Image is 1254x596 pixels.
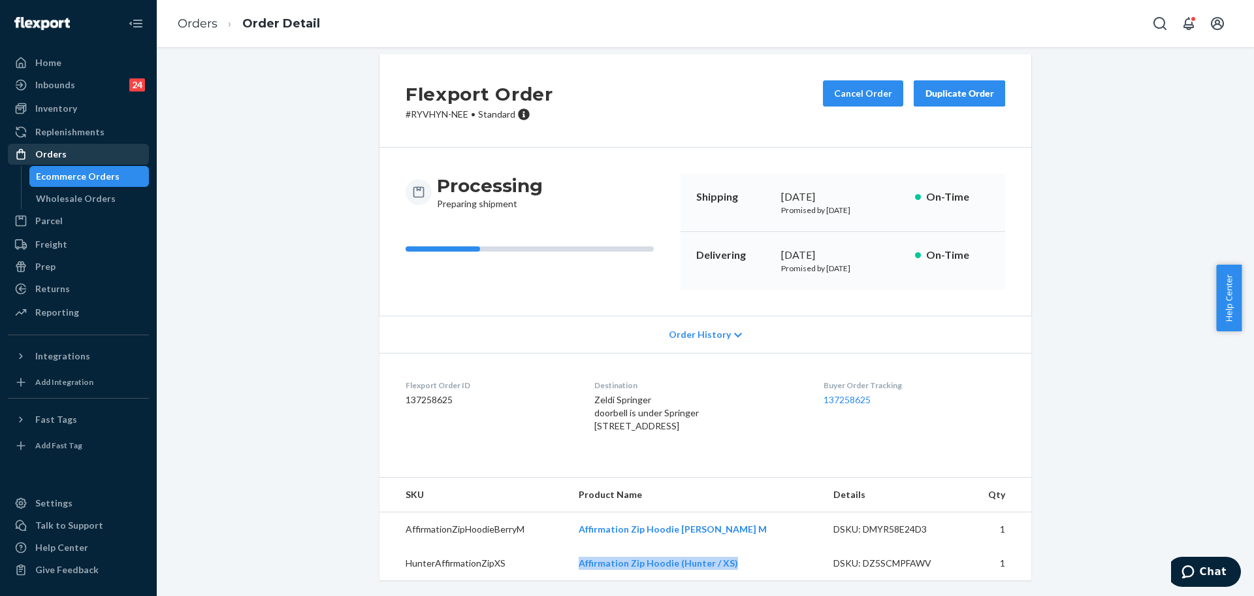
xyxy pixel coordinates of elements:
[406,108,553,121] p: # RYVHYN-NEE
[926,190,989,205] p: On-Time
[123,10,149,37] button: Close Navigation
[8,493,149,514] a: Settings
[8,122,149,142] a: Replenishments
[594,394,699,431] span: Zeldi Springer doorbell is under Springer [STREET_ADDRESS]
[35,125,104,139] div: Replenishments
[8,74,149,95] a: Inbounds24
[379,478,568,512] th: SKU
[437,174,543,210] div: Preparing shipment
[478,108,515,120] span: Standard
[406,380,573,391] dt: Flexport Order ID
[8,435,149,456] a: Add Fast Tag
[406,393,573,406] dd: 137258625
[35,563,99,576] div: Give Feedback
[167,5,330,43] ol: breadcrumbs
[36,170,120,183] div: Ecommerce Orders
[833,523,956,536] div: DSKU: DMYR58E24D3
[8,234,149,255] a: Freight
[8,278,149,299] a: Returns
[35,519,103,532] div: Talk to Support
[29,166,150,187] a: Ecommerce Orders
[35,148,67,161] div: Orders
[35,497,72,510] div: Settings
[379,512,568,547] td: AffirmationZipHoodieBerryM
[35,541,88,554] div: Help Center
[29,188,150,209] a: Wholesale Orders
[178,16,217,31] a: Orders
[8,515,149,536] button: Talk to Support
[8,210,149,231] a: Parcel
[568,478,822,512] th: Product Name
[925,87,994,100] div: Duplicate Order
[8,256,149,277] a: Prep
[8,346,149,367] button: Integrations
[8,559,149,580] button: Give Feedback
[1216,265,1242,331] button: Help Center
[35,78,75,91] div: Inbounds
[914,80,1005,107] button: Duplicate Order
[8,302,149,323] a: Reporting
[1176,10,1202,37] button: Open notifications
[594,380,802,391] dt: Destination
[579,523,767,535] a: Affirmation Zip Hoodie [PERSON_NAME] M
[781,205,905,216] p: Promised by [DATE]
[36,192,116,205] div: Wholesale Orders
[379,546,568,580] td: HunterAffirmationZipXS
[8,144,149,165] a: Orders
[823,478,967,512] th: Details
[8,409,149,430] button: Fast Tags
[35,306,79,319] div: Reporting
[471,108,475,120] span: •
[669,328,731,341] span: Order History
[406,80,553,108] h2: Flexport Order
[35,350,90,363] div: Integrations
[35,440,82,451] div: Add Fast Tag
[781,190,905,205] div: [DATE]
[833,557,956,570] div: DSKU: DZ5SCMPFAWV
[824,380,1005,391] dt: Buyer Order Tracking
[1204,10,1230,37] button: Open account menu
[35,282,70,295] div: Returns
[35,214,63,227] div: Parcel
[35,56,61,69] div: Home
[8,537,149,558] a: Help Center
[242,16,320,31] a: Order Detail
[8,98,149,119] a: Inventory
[35,238,67,251] div: Freight
[696,190,771,205] p: Shipping
[35,102,77,115] div: Inventory
[926,248,989,263] p: On-Time
[437,174,543,197] h3: Processing
[8,372,149,393] a: Add Integration
[696,248,771,263] p: Delivering
[8,52,149,73] a: Home
[1171,557,1241,589] iframe: Opens a widget where you can chat to one of our agents
[781,263,905,274] p: Promised by [DATE]
[781,248,905,263] div: [DATE]
[823,80,903,107] button: Cancel Order
[824,394,871,405] a: 137258625
[579,557,738,569] a: Affirmation Zip Hoodie (Hunter / XS)
[966,512,1031,547] td: 1
[129,78,145,91] div: 24
[966,478,1031,512] th: Qty
[14,17,70,30] img: Flexport logo
[35,260,56,273] div: Prep
[1147,10,1173,37] button: Open Search Box
[966,546,1031,580] td: 1
[35,413,77,426] div: Fast Tags
[35,376,93,388] div: Add Integration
